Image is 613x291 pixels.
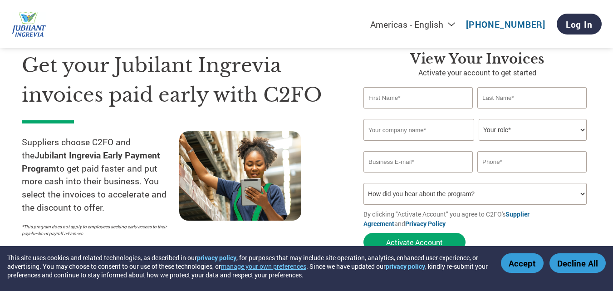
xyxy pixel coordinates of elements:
[363,209,591,228] p: By clicking "Activate Account" you agree to C2FO's and
[363,142,587,148] div: Invalid company name or company name is too long
[221,262,306,271] button: manage your own preferences
[477,109,587,115] div: Invalid last name or last name is too long
[479,119,587,141] select: Title/Role
[405,219,446,228] a: Privacy Policy
[466,19,545,30] a: [PHONE_NUMBER]
[501,253,544,273] button: Accept
[386,262,425,271] a: privacy policy
[557,14,602,35] a: Log In
[197,253,236,262] a: privacy policy
[22,149,160,174] strong: Jubilant Ingrevia Early Payment Program
[363,67,591,78] p: Activate your account to get started
[22,223,170,237] p: *This program does not apply to employees seeking early access to their paychecks or payroll adva...
[477,87,587,109] input: Last Name*
[22,136,179,214] p: Suppliers choose C2FO and the to get paid faster and put more cash into their business. You selec...
[22,51,336,109] h1: Get your Jubilant Ingrevia invoices paid early with C2FO
[363,151,473,173] input: Invalid Email format
[477,151,587,173] input: Phone*
[12,12,46,37] img: Jubilant Ingrevia
[363,173,473,179] div: Inavlid Email Address
[7,253,488,279] div: This site uses cookies and related technologies, as described in our , for purposes that may incl...
[179,131,301,221] img: supply chain worker
[363,210,530,228] a: Supplier Agreement
[363,109,473,115] div: Invalid first name or first name is too long
[363,233,466,252] button: Activate Account
[477,173,587,179] div: Inavlid Phone Number
[363,119,474,141] input: Your company name*
[363,51,591,67] h3: View Your Invoices
[363,87,473,109] input: First Name*
[549,253,606,273] button: Decline All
